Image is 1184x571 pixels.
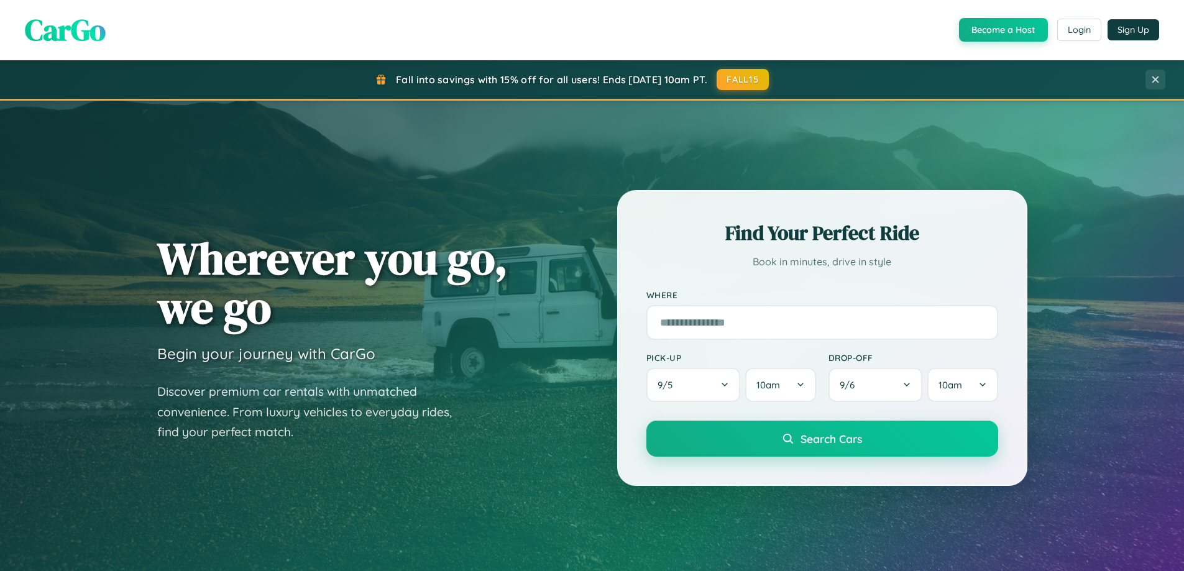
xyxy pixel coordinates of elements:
[840,379,861,391] span: 9 / 6
[396,73,707,86] span: Fall into savings with 15% off for all users! Ends [DATE] 10am PT.
[646,219,998,247] h2: Find Your Perfect Ride
[828,352,998,363] label: Drop-off
[801,432,862,445] span: Search Cars
[646,368,741,402] button: 9/5
[646,290,998,300] label: Where
[959,18,1048,42] button: Become a Host
[157,344,375,363] h3: Begin your journey with CarGo
[646,421,998,457] button: Search Cars
[658,379,679,391] span: 9 / 5
[646,352,816,363] label: Pick-up
[938,379,962,391] span: 10am
[1057,19,1101,41] button: Login
[646,253,998,271] p: Book in minutes, drive in style
[927,368,998,402] button: 10am
[1108,19,1159,40] button: Sign Up
[745,368,815,402] button: 10am
[25,9,106,50] span: CarGo
[828,368,923,402] button: 9/6
[717,69,769,90] button: FALL15
[157,234,508,332] h1: Wherever you go, we go
[157,381,468,442] p: Discover premium car rentals with unmatched convenience. From luxury vehicles to everyday rides, ...
[756,379,780,391] span: 10am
